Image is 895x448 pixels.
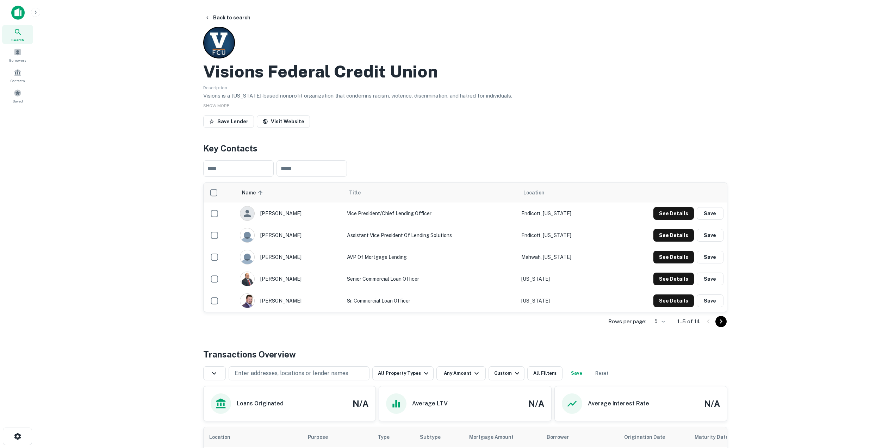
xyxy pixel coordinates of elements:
[240,250,340,265] div: [PERSON_NAME]
[204,427,302,447] th: Location
[2,25,33,44] a: Search
[489,366,524,380] button: Custom
[204,183,727,312] div: scrollable content
[240,228,254,242] img: 9c8pery4andzj6ohjkjp54ma2
[715,316,727,327] button: Go to next page
[695,433,735,441] div: Maturity dates displayed may be estimated. Please contact the lender for the most accurate maturi...
[353,397,368,410] h4: N/A
[412,399,448,408] h6: Average LTV
[11,6,25,20] img: capitalize-icon.png
[237,399,284,408] h6: Loans Originated
[308,433,337,441] span: Purpose
[653,229,694,242] button: See Details
[518,290,607,312] td: [US_STATE]
[565,366,588,380] button: Save your search to get updates of matches that match your search criteria.
[2,86,33,105] a: Saved
[689,427,759,447] th: Maturity dates displayed may be estimated. Please contact the lender for the most accurate maturi...
[420,433,441,441] span: Subtype
[619,427,689,447] th: Origination Date
[649,316,666,326] div: 5
[240,228,340,243] div: [PERSON_NAME]
[343,224,518,246] td: Assistant Vice President of Lending Solutions
[518,203,607,224] td: Endicott, [US_STATE]
[697,229,723,242] button: Save
[343,203,518,224] td: Vice President/Chief Lending Officer
[235,369,348,378] p: Enter addresses, locations or lender names
[240,293,340,308] div: [PERSON_NAME]
[349,188,370,197] span: Title
[9,57,26,63] span: Borrowers
[2,66,33,85] a: Contacts
[860,392,895,425] iframe: Chat Widget
[704,397,720,410] h4: N/A
[11,37,24,43] span: Search
[469,433,523,441] span: Mortgage Amount
[653,273,694,285] button: See Details
[697,207,723,220] button: Save
[695,433,745,441] span: Maturity dates displayed may be estimated. Please contact the lender for the most accurate maturi...
[518,183,607,203] th: Location
[203,92,727,100] p: Visions is a [US_STATE]-based nonprofit organization that condemns racism, violence, discriminati...
[257,115,310,128] a: Visit Website
[372,427,414,447] th: Type
[518,224,607,246] td: Endicott, [US_STATE]
[697,273,723,285] button: Save
[372,366,434,380] button: All Property Types
[494,369,521,378] div: Custom
[2,45,33,64] a: Borrowers
[343,183,518,203] th: Title
[436,366,486,380] button: Any Amount
[697,294,723,307] button: Save
[203,115,254,128] button: Save Lender
[203,85,227,90] span: Description
[588,399,649,408] h6: Average Interest Rate
[653,251,694,263] button: See Details
[240,206,340,221] div: [PERSON_NAME]
[677,317,700,326] p: 1–5 of 14
[343,246,518,268] td: AVP of Mortgage Lending
[528,397,544,410] h4: N/A
[202,11,253,24] button: Back to search
[203,61,438,82] h2: Visions Federal Credit Union
[240,272,340,286] div: [PERSON_NAME]
[343,268,518,290] td: Senior Commercial Loan Officer
[229,366,369,380] button: Enter addresses, locations or lender names
[13,98,23,104] span: Saved
[624,433,674,441] span: Origination Date
[414,427,464,447] th: Subtype
[203,348,296,361] h4: Transactions Overview
[203,103,229,108] span: SHOW MORE
[240,272,254,286] img: 1662932638331
[547,433,569,441] span: Borrower
[343,290,518,312] td: Sr. Commercial Loan Officer
[608,317,646,326] p: Rows per page:
[209,433,240,441] span: Location
[591,366,613,380] button: Reset
[236,183,343,203] th: Name
[203,142,727,155] h4: Key Contacts
[653,294,694,307] button: See Details
[518,268,607,290] td: [US_STATE]
[523,188,545,197] span: Location
[302,427,372,447] th: Purpose
[695,433,728,441] h6: Maturity Date
[242,188,265,197] span: Name
[697,251,723,263] button: Save
[378,433,390,441] span: Type
[518,246,607,268] td: Mahwah, [US_STATE]
[653,207,694,220] button: See Details
[240,250,254,264] img: 9c8pery4andzj6ohjkjp54ma2
[541,427,619,447] th: Borrower
[464,427,541,447] th: Mortgage Amount
[527,366,563,380] button: All Filters
[11,78,25,83] span: Contacts
[240,294,254,308] img: 1669056822166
